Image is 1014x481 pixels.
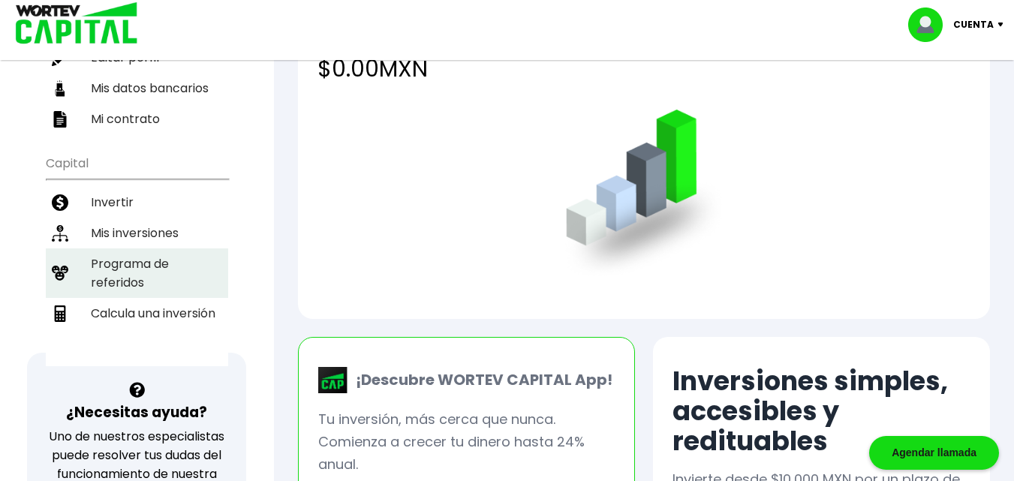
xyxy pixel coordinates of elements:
a: Invertir [46,187,228,218]
h3: ¿Necesitas ayuda? [66,401,207,423]
p: ¡Descubre WORTEV CAPITAL App! [348,368,612,391]
h2: Inversiones simples, accesibles y redituables [672,366,970,456]
a: Mi contrato [46,104,228,134]
div: Agendar llamada [869,436,999,470]
ul: Capital [46,146,228,366]
img: datos-icon.10cf9172.svg [52,80,68,97]
a: Calcula una inversión [46,298,228,329]
img: calculadora-icon.17d418c4.svg [52,305,68,322]
img: inversiones-icon.6695dc30.svg [52,225,68,242]
h4: $0.00 MXN [317,52,970,86]
p: Tu inversión, más cerca que nunca. Comienza a crecer tu dinero hasta 24% anual. [318,408,615,476]
p: Cuenta [953,14,994,36]
a: Programa de referidos [46,248,228,298]
img: contrato-icon.f2db500c.svg [52,111,68,128]
img: profile-image [908,8,953,42]
img: wortev-capital-app-icon [318,367,348,394]
img: invertir-icon.b3b967d7.svg [52,194,68,211]
img: recomiendanos-icon.9b8e9327.svg [52,265,68,281]
a: Mis inversiones [46,218,228,248]
a: Mis datos bancarios [46,73,228,104]
ul: Perfil [46,2,228,134]
img: grafica.516fef24.png [559,110,730,280]
img: icon-down [994,23,1014,27]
